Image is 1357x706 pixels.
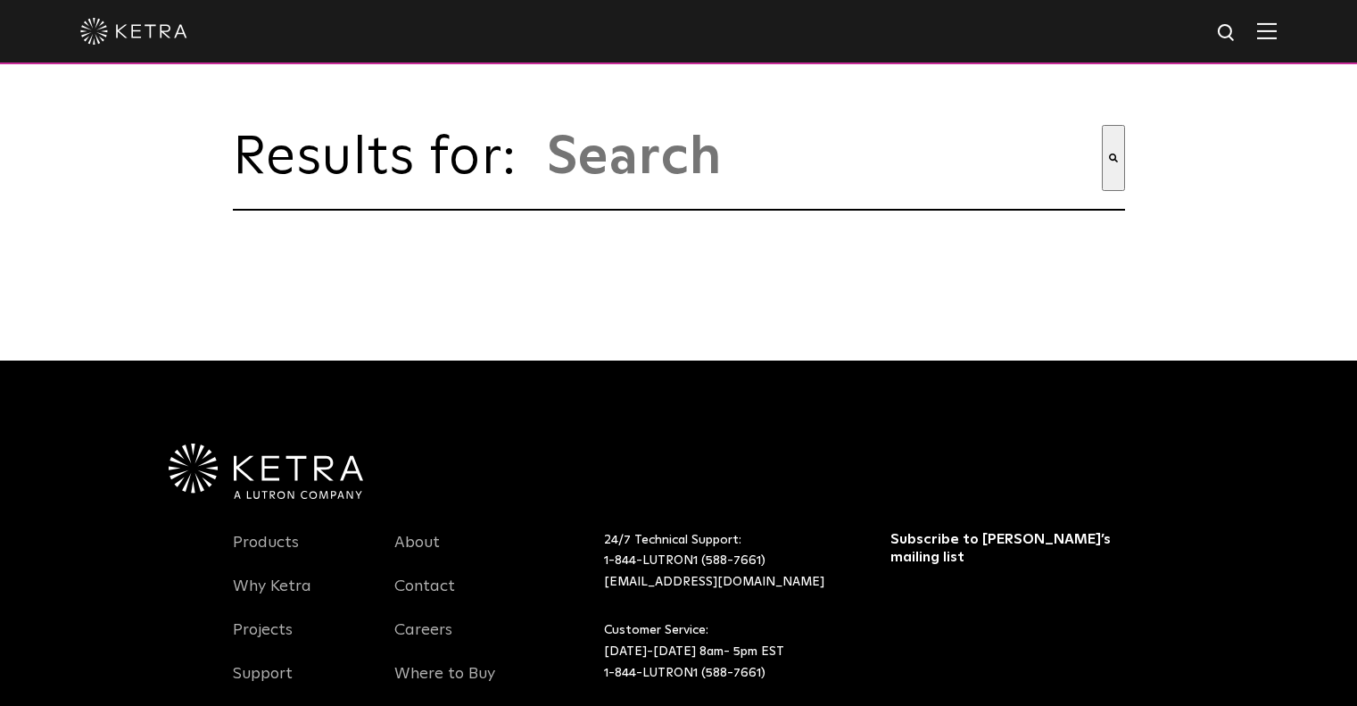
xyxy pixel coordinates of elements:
[604,620,846,684] p: Customer Service: [DATE]-[DATE] 8am- 5pm EST
[233,533,299,574] a: Products
[233,131,536,185] span: Results for:
[1102,125,1125,191] button: Search
[1216,22,1238,45] img: search icon
[890,530,1120,568] h3: Subscribe to [PERSON_NAME]’s mailing list
[604,530,846,594] p: 24/7 Technical Support:
[394,664,495,705] a: Where to Buy
[80,18,187,45] img: ketra-logo-2019-white
[604,576,824,588] a: [EMAIL_ADDRESS][DOMAIN_NAME]
[604,667,765,679] a: 1-844-LUTRON1 (588-7661)
[394,577,455,618] a: Contact
[604,554,765,567] a: 1-844-LUTRON1 (588-7661)
[169,444,363,499] img: Ketra-aLutronCo_White_RGB
[1257,22,1277,39] img: Hamburger%20Nav.svg
[394,620,452,661] a: Careers
[545,125,1102,191] input: This is a search field with an auto-suggest feature attached.
[233,620,293,661] a: Projects
[233,664,293,705] a: Support
[233,577,311,618] a: Why Ketra
[394,533,440,574] a: About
